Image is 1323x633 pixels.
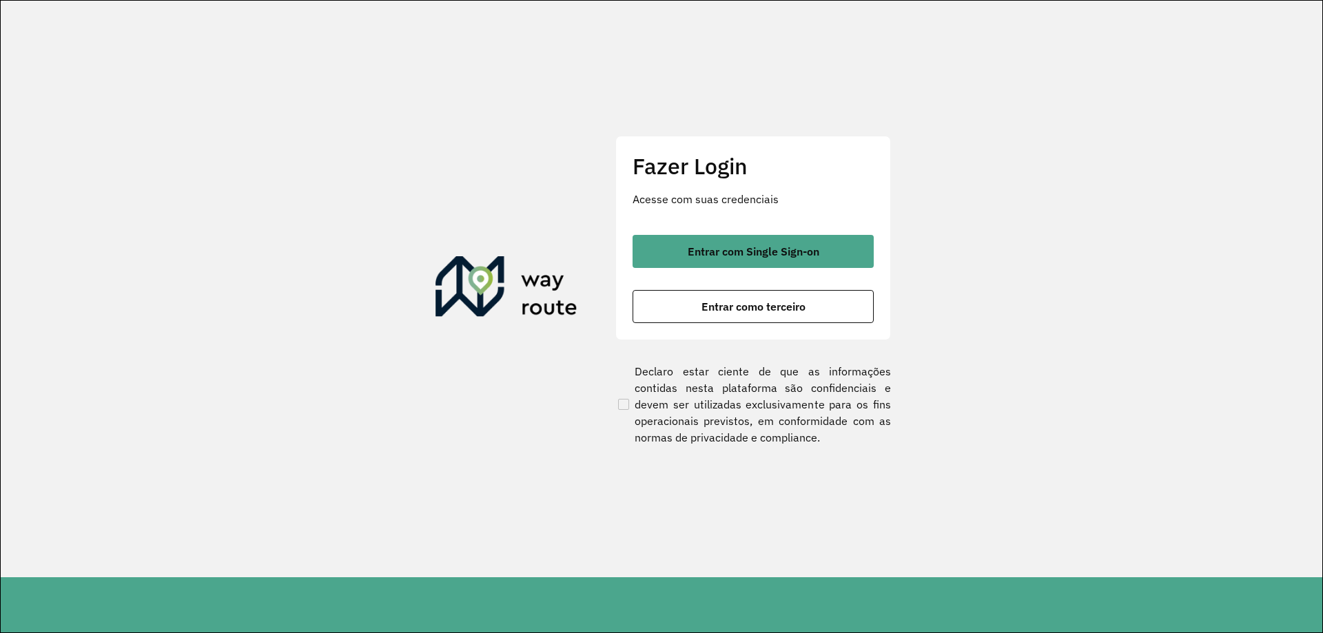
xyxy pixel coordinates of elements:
h2: Fazer Login [633,153,874,179]
button: button [633,235,874,268]
span: Entrar com Single Sign-on [688,246,819,257]
img: Roteirizador AmbevTech [435,256,577,322]
label: Declaro estar ciente de que as informações contidas nesta plataforma são confidenciais e devem se... [615,363,891,446]
p: Acesse com suas credenciais [633,191,874,207]
button: button [633,290,874,323]
span: Entrar como terceiro [701,301,806,312]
